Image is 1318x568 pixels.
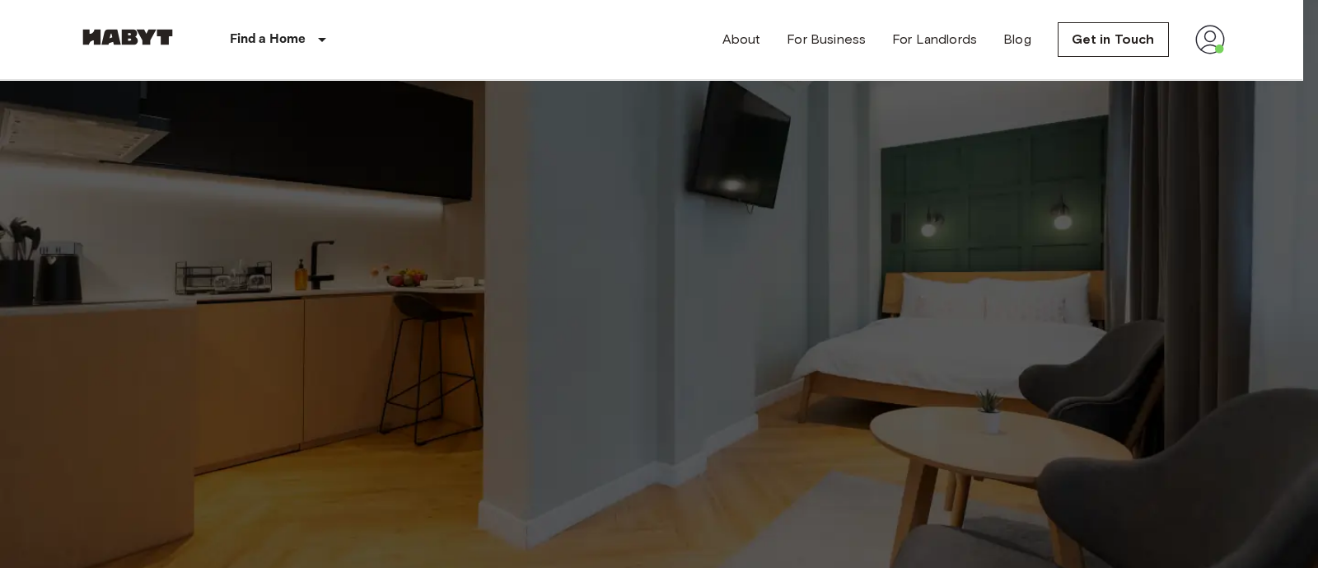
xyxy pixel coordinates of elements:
[1003,30,1031,49] a: Blog
[722,30,761,49] a: About
[78,29,177,45] img: Habyt
[892,30,977,49] a: For Landlords
[1058,22,1169,57] a: Get in Touch
[230,30,306,49] p: Find a Home
[787,30,866,49] a: For Business
[1195,25,1225,54] img: avatar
